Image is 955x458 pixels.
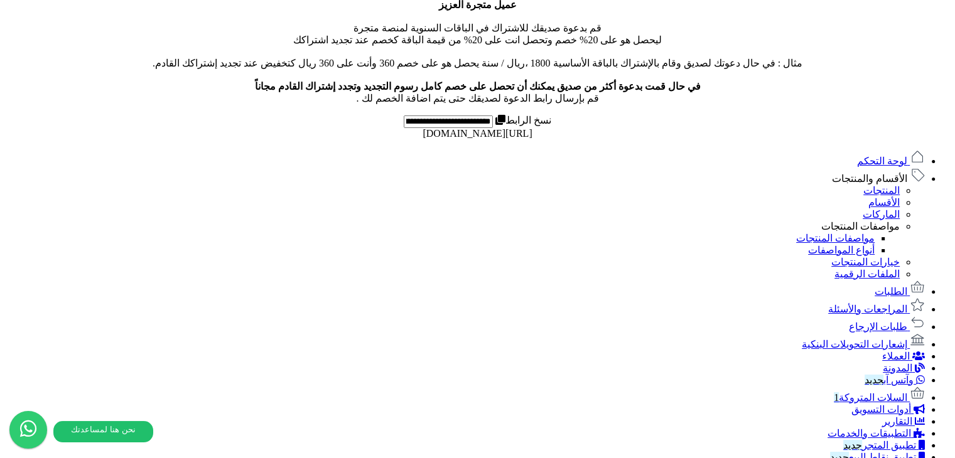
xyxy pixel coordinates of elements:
[875,286,925,297] a: الطلبات
[851,404,925,415] a: أدوات التسويق
[828,428,925,439] a: التطبيقات والخدمات
[821,221,900,232] a: مواصفات المنتجات
[828,428,911,439] span: التطبيقات والخدمات
[865,375,925,385] a: وآتس آبجديد
[831,257,900,267] a: خيارات المنتجات
[865,375,883,385] span: جديد
[843,440,916,450] span: تطبيق المتجر
[857,156,925,166] a: لوحة التحكم
[832,173,907,184] span: الأقسام والمنتجات
[834,392,925,403] a: السلات المتروكة1
[851,404,911,415] span: أدوات التسويق
[828,304,925,314] a: المراجعات والأسئلة
[849,321,907,332] span: طلبات الإرجاع
[863,209,900,220] a: الماركات
[834,392,907,403] span: السلات المتروكة
[828,304,907,314] span: المراجعات والأسئلة
[808,245,875,255] a: أنواع المواصفات
[5,128,950,139] div: [URL][DOMAIN_NAME]
[883,363,925,373] a: المدونة
[843,440,925,450] a: تطبيق المتجرجديد
[868,197,900,208] a: الأقسام
[883,363,912,373] span: المدونة
[834,269,900,279] a: الملفات الرقمية
[882,351,910,361] span: العملاء
[875,286,907,297] span: الطلبات
[882,351,925,361] a: العملاء
[882,416,925,427] a: التقارير
[849,321,925,332] a: طلبات الإرجاع
[255,81,701,92] b: في حال قمت بدعوة أكثر من صديق يمكنك أن تحصل على خصم كامل رسوم التجديد وتجدد إشتراك القادم مجاناً
[796,233,875,243] a: مواصفات المنتجات
[802,339,907,349] span: إشعارات التحويلات البنكية
[857,156,907,166] span: لوحة التحكم
[843,440,862,450] span: جديد
[863,185,900,196] a: المنتجات
[882,416,912,427] span: التقارير
[865,375,914,385] span: وآتس آب
[834,392,839,403] span: 1
[802,339,925,349] a: إشعارات التحويلات البنكية
[493,115,551,125] label: نسخ الرابط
